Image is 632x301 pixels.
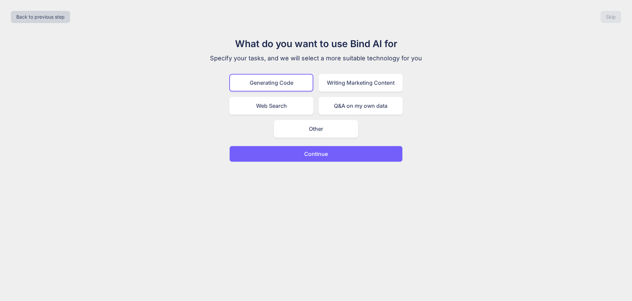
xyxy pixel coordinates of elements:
button: Skip [601,11,621,23]
p: Specify your tasks, and we will select a more suitable technology for you [202,54,430,63]
div: Generating Code [229,74,313,92]
h1: What do you want to use Bind AI for [202,37,430,51]
button: Continue [229,146,403,162]
div: Writing Marketing Content [319,74,403,92]
div: Other [274,120,358,138]
p: Continue [304,150,328,158]
div: Web Search [229,97,313,115]
div: Q&A on my own data [319,97,403,115]
button: Back to previous step [11,11,70,23]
